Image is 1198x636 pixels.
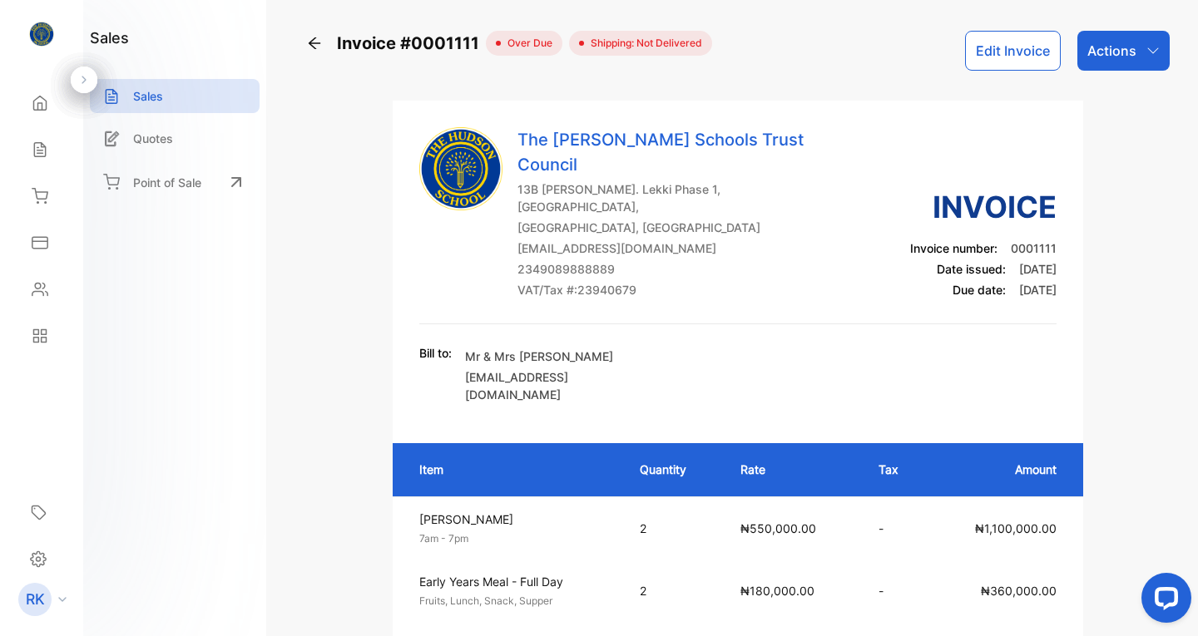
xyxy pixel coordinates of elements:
[910,241,998,255] span: Invoice number:
[419,510,610,528] p: [PERSON_NAME]
[517,281,837,298] p: VAT/Tax #: 23940679
[740,584,814,598] span: ₦180,000.00
[419,344,452,362] p: Bill to:
[975,521,1057,535] span: ₦1,100,000.00
[517,219,837,236] p: [GEOGRAPHIC_DATA], [GEOGRAPHIC_DATA]
[501,36,552,51] span: over due
[740,521,816,535] span: ₦550,000.00
[640,520,708,537] p: 2
[937,262,1006,276] span: Date issued:
[879,582,913,599] p: -
[465,348,656,365] p: Mr & Mrs [PERSON_NAME]
[946,461,1057,478] p: Amount
[965,31,1061,71] button: Edit Invoice
[337,31,486,56] span: Invoice #0001111
[419,594,610,609] p: Fruits, Lunch, Snack, Supper
[879,520,913,537] p: -
[640,461,708,478] p: Quantity
[26,589,45,610] p: RK
[133,130,173,147] p: Quotes
[517,239,837,257] p: [EMAIL_ADDRESS][DOMAIN_NAME]
[1011,241,1057,255] span: 0001111
[90,164,260,200] a: Point of Sale
[133,87,163,105] p: Sales
[1077,31,1170,71] button: Actions
[1128,566,1198,636] iframe: LiveChat chat widget
[419,531,610,546] p: 7am - 7pm
[29,22,54,47] img: logo
[981,584,1057,598] span: ₦360,000.00
[90,79,260,113] a: Sales
[517,180,837,215] p: 13B [PERSON_NAME]. Lekki Phase 1, [GEOGRAPHIC_DATA],
[740,461,845,478] p: Rate
[419,127,502,210] img: Company Logo
[90,27,129,49] h1: sales
[910,185,1057,229] h3: Invoice
[419,461,606,478] p: Item
[953,283,1006,297] span: Due date:
[584,36,702,51] span: Shipping: Not Delivered
[465,368,656,403] p: [EMAIL_ADDRESS][DOMAIN_NAME]
[517,127,837,177] p: The [PERSON_NAME] Schools Trust Council
[90,121,260,155] a: Quotes
[640,582,708,599] p: 2
[517,260,837,278] p: 2349089888889
[879,461,913,478] p: Tax
[419,573,610,590] p: Early Years Meal - Full Day
[133,174,201,191] p: Point of Sale
[1019,262,1057,276] span: [DATE]
[1087,41,1136,61] p: Actions
[1019,283,1057,297] span: [DATE]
